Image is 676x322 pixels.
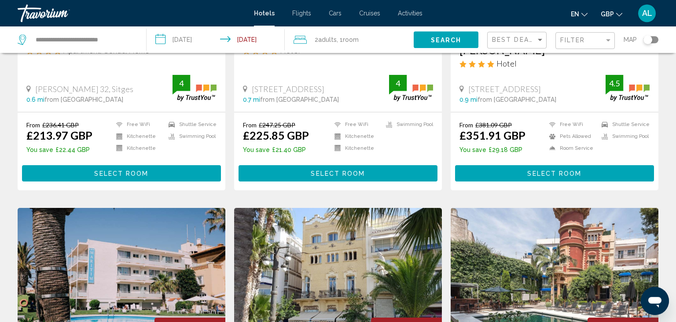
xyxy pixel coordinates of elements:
[22,167,221,177] a: Select Room
[18,4,245,22] a: Travorium
[389,75,433,101] img: trustyou-badge.svg
[398,10,422,17] a: Activities
[315,33,337,46] span: 2
[496,59,517,68] span: Hotel
[545,121,597,129] li: Free WiFi
[35,84,133,94] span: [PERSON_NAME] 32, Sitges
[337,33,359,46] span: , 1
[459,146,525,153] p: £29.18 GBP
[571,7,588,20] button: Change language
[239,165,437,181] button: Select Room
[642,9,652,18] span: AL
[606,78,623,89] div: 4.5
[311,170,365,177] span: Select Room
[343,36,359,43] span: Room
[459,96,478,103] span: 0.9 mi
[243,121,257,129] span: From
[94,170,148,177] span: Select Room
[243,96,260,103] span: 0.7 mi
[285,26,414,53] button: Travelers: 2 adults, 0 children
[455,165,654,181] button: Select Room
[492,37,544,44] mat-select: Sort by
[459,59,650,68] div: 4 star Hotel
[173,75,217,101] img: trustyou-badge.svg
[475,121,512,129] del: £381.09 GBP
[243,129,309,142] ins: £225.85 GBP
[164,121,217,129] li: Shuttle Service
[597,133,650,140] li: Swimming Pool
[389,78,407,89] div: 4
[636,4,658,22] button: User Menu
[26,146,53,153] span: You save
[601,11,614,18] span: GBP
[431,37,462,44] span: Search
[468,84,541,94] span: [STREET_ADDRESS]
[259,121,295,129] del: £247.25 GBP
[359,10,380,17] a: Cruises
[601,7,622,20] button: Change currency
[292,10,311,17] a: Flights
[641,287,669,315] iframe: Button to launch messaging window
[545,144,597,152] li: Room Service
[260,96,339,103] span: from [GEOGRAPHIC_DATA]
[459,121,473,129] span: From
[560,37,585,44] span: Filter
[571,11,579,18] span: en
[243,146,309,153] p: £21.40 GBP
[330,133,382,140] li: Kitchenette
[42,121,79,129] del: £236.41 GBP
[329,10,342,17] a: Cars
[112,121,164,129] li: Free WiFi
[545,133,597,140] li: Pets Allowed
[382,121,433,129] li: Swimming Pool
[478,96,556,103] span: from [GEOGRAPHIC_DATA]
[527,170,581,177] span: Select Room
[254,10,275,17] a: Hotels
[252,84,324,94] span: [STREET_ADDRESS]
[26,146,92,153] p: £22.44 GBP
[637,36,658,44] button: Toggle map
[624,33,637,46] span: Map
[164,133,217,140] li: Swimming Pool
[112,144,164,152] li: Kitchenette
[243,146,270,153] span: You save
[330,121,382,129] li: Free WiFi
[318,36,337,43] span: Adults
[459,129,525,142] ins: £351.91 GBP
[112,133,164,140] li: Kitchenette
[455,167,654,177] a: Select Room
[555,32,615,50] button: Filter
[26,96,44,103] span: 0.6 mi
[606,75,650,101] img: trustyou-badge.svg
[44,96,123,103] span: from [GEOGRAPHIC_DATA]
[22,165,221,181] button: Select Room
[459,146,486,153] span: You save
[239,167,437,177] a: Select Room
[147,26,284,53] button: Check-in date: Nov 10, 2025 Check-out date: Nov 14, 2025
[492,36,538,43] span: Best Deals
[173,78,190,89] div: 4
[414,31,478,48] button: Search
[330,144,382,152] li: Kitchenette
[597,121,650,129] li: Shuttle Service
[26,129,92,142] ins: £213.97 GBP
[26,121,40,129] span: From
